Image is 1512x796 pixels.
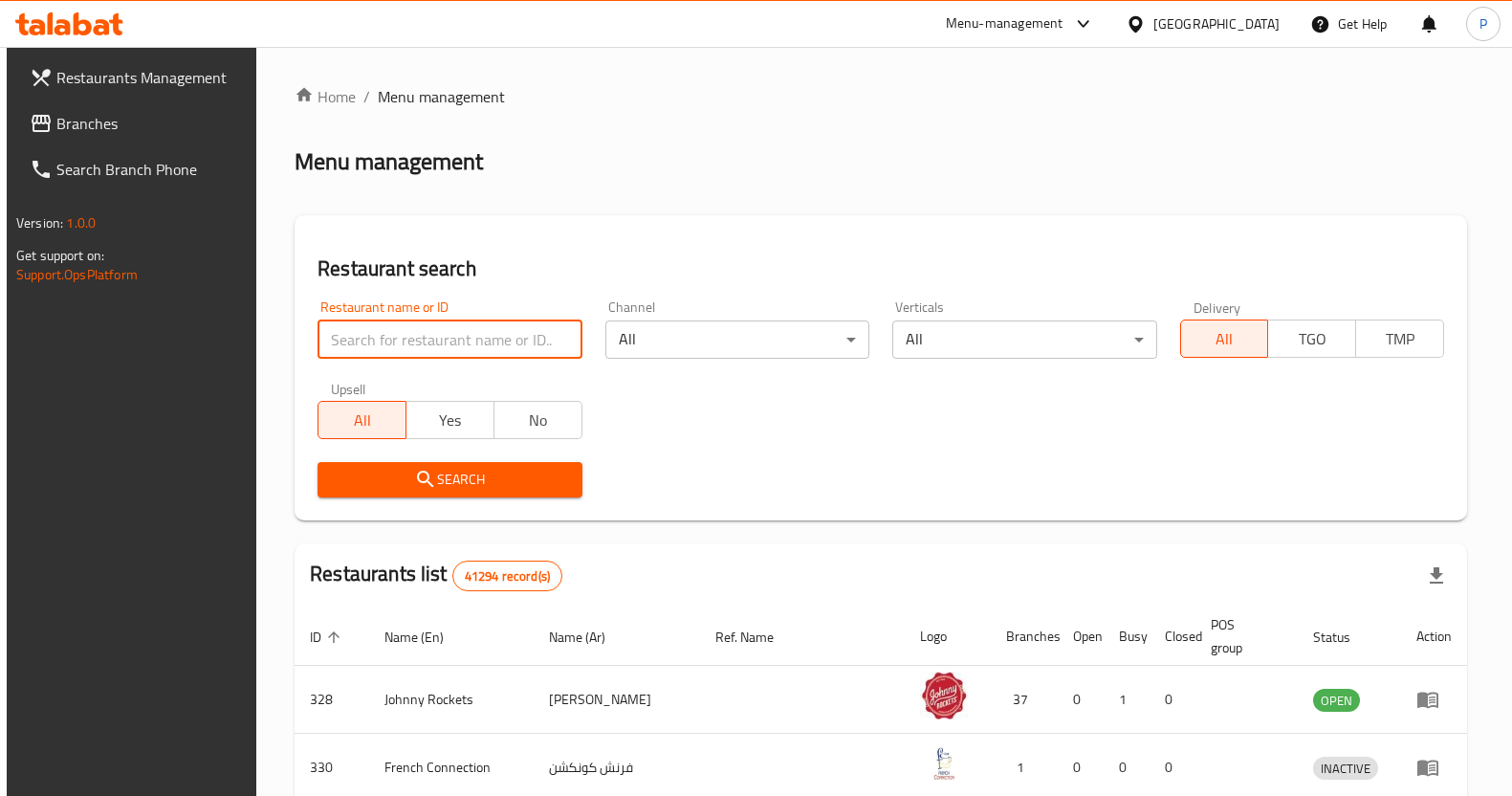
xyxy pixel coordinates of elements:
input: Search for restaurant name or ID.. [318,321,581,359]
div: OPEN [1313,689,1360,712]
td: 0 [1150,666,1195,734]
span: Branches [56,112,244,135]
span: Name (En) [384,626,469,649]
td: 37 [991,666,1058,734]
h2: Restaurant search [318,254,1444,283]
span: Get support on: [16,243,104,268]
div: [GEOGRAPHIC_DATA] [1153,13,1280,34]
span: Status [1313,626,1375,649]
div: INACTIVE [1313,757,1378,780]
button: TMP [1355,320,1444,358]
img: French Connection [920,740,968,787]
span: ID [310,626,346,649]
span: Name (Ar) [549,626,630,649]
h2: Menu management [295,146,483,177]
span: All [326,407,399,434]
img: Johnny Rockets [920,672,968,719]
span: Yes [414,407,487,434]
a: Search Branch Phone [14,146,259,192]
td: 328 [295,666,369,734]
button: Search [318,462,581,497]
nav: breadcrumb [295,85,1467,108]
span: OPEN [1313,690,1360,712]
span: TGO [1276,325,1348,353]
a: Branches [14,100,259,146]
span: INACTIVE [1313,758,1378,780]
button: All [1180,320,1269,358]
a: Support.OpsPlatform [16,262,138,287]
th: Logo [905,608,991,666]
div: All [605,321,869,359]
li: / [363,85,370,108]
a: Restaurants Management [14,55,259,100]
th: Closed [1150,608,1195,666]
button: No [493,401,582,439]
button: All [318,401,406,439]
div: Total records count [452,561,562,591]
span: No [502,407,575,434]
th: Action [1401,608,1467,666]
span: Restaurants Management [56,66,244,89]
span: TMP [1364,325,1436,353]
label: Upsell [331,382,366,395]
td: Johnny Rockets [369,666,534,734]
span: Search [333,468,566,492]
div: Menu [1416,688,1452,711]
div: All [892,321,1156,359]
th: Branches [991,608,1058,666]
span: Ref. Name [715,626,799,649]
button: TGO [1267,320,1356,358]
h2: Restaurants list [310,560,562,591]
td: 0 [1058,666,1104,734]
span: POS group [1211,613,1275,659]
td: 1 [1104,666,1150,734]
th: Busy [1104,608,1150,666]
span: 41294 record(s) [453,567,561,586]
span: 1.0.0 [66,210,96,235]
button: Yes [405,401,494,439]
th: Open [1058,608,1104,666]
span: P [1479,13,1487,34]
div: Menu [1416,756,1452,779]
div: Export file [1413,553,1459,599]
span: All [1189,325,1261,353]
td: [PERSON_NAME] [534,666,700,734]
span: Menu management [378,85,505,108]
span: Search Branch Phone [56,158,244,181]
div: Menu-management [946,12,1063,35]
a: Home [295,85,356,108]
span: Version: [16,210,63,235]
label: Delivery [1194,300,1241,314]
